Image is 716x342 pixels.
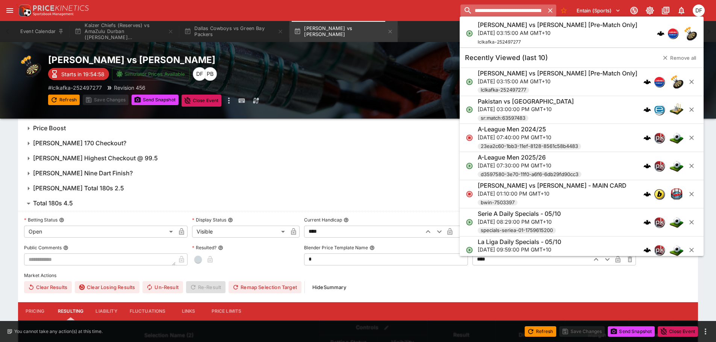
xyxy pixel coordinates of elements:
[33,154,158,162] h6: [PERSON_NAME] Highest Checkout @ 99.5
[24,244,62,251] p: Public Comments
[304,244,368,251] p: Blender Price Template Name
[643,218,651,226] div: cerberus
[33,139,126,147] h6: [PERSON_NAME] 170 Checkout?
[478,199,518,206] span: bwin-7503397
[654,189,665,199] div: bwin
[33,5,89,11] img: PriceKinetics
[192,244,216,251] p: Resulted?
[186,281,226,293] span: Re-Result
[466,218,473,226] svg: Open
[18,302,52,320] button: Pricing
[478,238,561,246] h6: La Liga Daily Specials - 05/10
[643,162,651,170] div: cerberus
[17,3,32,18] img: PriceKinetics Logo
[59,217,64,223] button: Betting Status
[224,95,233,107] button: more
[478,182,627,190] h6: [PERSON_NAME] vs [PERSON_NAME] - MAIN CARD
[18,166,614,181] button: [PERSON_NAME] Nine Dart Finish?
[643,106,651,113] div: cerberus
[693,5,705,17] div: David Foster
[478,171,581,178] span: d3597580-3e70-11f0-a6f6-6db29fd90cc3
[668,28,678,39] div: lclkafka
[478,125,546,133] h6: A-League Men 2024/25
[608,326,655,337] button: Send Snapshot
[466,78,473,86] svg: Open
[466,162,473,170] svg: Open
[478,154,546,161] h6: A-League Men 2025/26
[70,21,178,42] button: Kaizer Chiefs (Reserves) vs AmaZulu Durban ([PERSON_NAME]...
[675,4,688,17] button: Notifications
[218,245,223,250] button: Resulted?
[690,2,707,19] button: David Foster
[572,5,625,17] button: Select Tenant
[643,106,651,113] img: logo-cerberus.svg
[466,190,473,198] svg: Closed
[466,30,473,37] svg: Open
[320,320,427,335] th: Controls
[669,130,684,145] img: soccer.png
[478,190,627,197] p: [DATE] 01:10:00 PM GMT+10
[466,134,473,142] svg: Closed
[654,245,665,255] div: pricekinetics
[669,158,684,173] img: soccer.png
[33,124,66,132] h6: Price Boost
[643,246,651,254] img: logo-cerberus.svg
[180,21,288,42] button: Dallas Cowboys vs Green Bay Packers
[18,121,614,136] button: Price Boost
[229,281,301,293] button: Remap Selection Target
[478,218,561,226] p: [DATE] 08:29:00 PM GMT+10
[525,326,556,337] button: Refresh
[701,327,710,336] button: more
[478,227,556,234] span: specials-seriea-01-1759615200
[18,196,554,211] button: Total 180s 4.5
[18,151,556,166] button: [PERSON_NAME] Highest Checkout @ 99.5
[33,169,133,177] h6: [PERSON_NAME] Nine Dart Finish?
[33,184,124,192] h6: [PERSON_NAME] Total 180s 2.5
[658,326,698,337] button: Close Event
[172,302,206,320] button: Links
[643,134,651,142] img: logo-cerberus.svg
[24,281,72,293] button: Clear Results
[478,143,581,150] span: 23ea2c60-1bb3-11ef-8128-8561c58b4483
[3,4,17,17] button: open drawer
[659,4,672,17] button: Documentation
[89,302,123,320] button: Liability
[643,162,651,170] img: logo-cerberus.svg
[654,133,664,143] img: pricekinetics.png
[669,243,684,258] img: soccer.png
[228,217,233,223] button: Display Status
[193,67,206,81] div: David Foster
[466,246,473,254] svg: Open
[643,190,651,198] div: cerberus
[658,52,701,64] button: Remove all
[114,84,145,92] p: Revision 456
[478,115,528,122] span: sr:match:63597483
[478,255,553,262] span: specials-laliga-01-1759615200
[654,77,665,87] div: lclkafka
[24,217,58,223] p: Betting Status
[33,12,74,16] img: Sportsbook Management
[24,270,692,281] label: Market Actions
[304,217,342,223] p: Current Handicap
[124,302,172,320] button: Fluctuations
[18,181,554,196] button: [PERSON_NAME] Total 180s 2.5
[643,78,651,86] div: cerberus
[142,281,183,293] button: Un-Result
[308,281,351,293] button: HideSummary
[643,134,651,142] div: cerberus
[654,189,664,199] img: bwin.png
[654,77,664,87] img: lclkafka.png
[344,217,349,223] button: Current Handicap
[48,84,102,92] p: Copy To Clipboard
[132,95,179,105] button: Send Snapshot
[466,106,473,113] svg: Open
[643,246,651,254] div: cerberus
[669,102,684,117] img: cricket.png
[192,217,226,223] p: Display Status
[478,77,637,85] p: [DATE] 03:15:00 AM GMT+10
[192,226,288,238] div: Visible
[668,29,678,38] img: lclkafka.png
[478,210,561,218] h6: Serie A Daily Specials - 05/10
[478,21,637,29] h6: [PERSON_NAME] vs [PERSON_NAME] [Pre-Match Only]
[182,95,222,107] button: Close Event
